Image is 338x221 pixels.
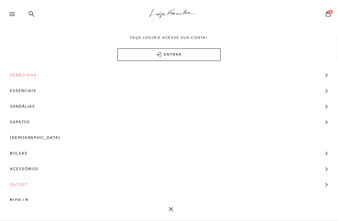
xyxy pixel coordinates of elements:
[10,83,36,98] span: Essenciais
[10,161,38,177] span: Acessórios
[329,10,333,14] span: 0
[10,145,28,161] span: Bolsas
[10,67,37,83] span: Verão Viva
[10,130,60,145] span: [DEMOGRAPHIC_DATA]
[10,114,30,130] span: Sapatos
[10,98,35,114] span: Sandálias
[324,10,333,19] button: 0
[117,48,221,61] a: ENTRAR
[10,192,28,208] span: BLOG LB
[10,177,28,192] span: Outlet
